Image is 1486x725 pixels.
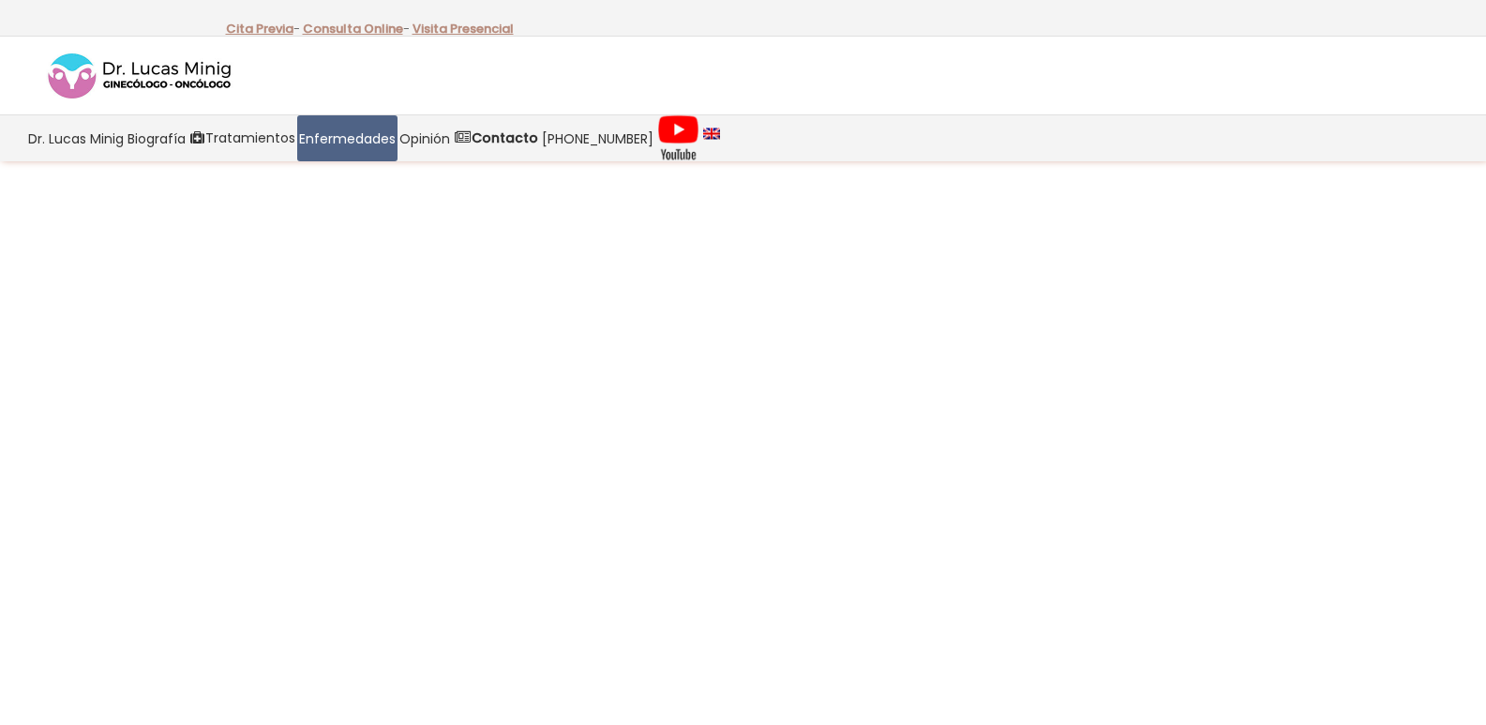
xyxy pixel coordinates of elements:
a: Consulta Online [303,20,403,38]
span: Biografía [128,128,186,149]
a: Enfermedades [297,115,398,161]
a: Biografía [126,115,188,161]
span: Enfermedades [299,128,396,149]
a: Tratamientos [188,115,297,161]
a: Videos Youtube Ginecología [655,115,701,161]
a: Contacto [452,115,540,161]
a: Dr. Lucas Minig [26,115,126,161]
a: Cita Previa [226,20,293,38]
strong: Contacto [472,128,538,147]
span: Tratamientos [205,128,295,149]
p: - [303,17,410,41]
span: [PHONE_NUMBER] [542,128,653,149]
a: language english [701,115,722,161]
img: language english [703,128,720,139]
span: Opinión [399,128,450,149]
span: Dr. Lucas Minig [28,128,124,149]
img: Videos Youtube Ginecología [657,114,699,161]
a: Opinión [398,115,452,161]
a: [PHONE_NUMBER] [540,115,655,161]
p: - [226,17,300,41]
a: Visita Presencial [413,20,514,38]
